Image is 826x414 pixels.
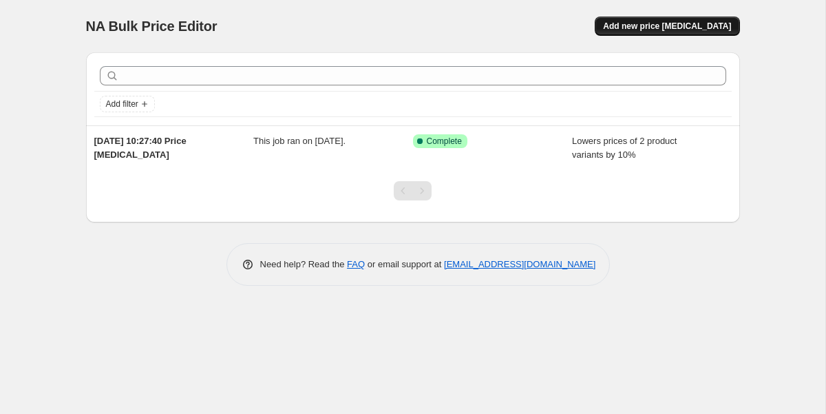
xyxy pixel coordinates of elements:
span: [DATE] 10:27:40 Price [MEDICAL_DATA] [94,136,187,160]
span: or email support at [365,259,444,269]
button: Add filter [100,96,155,112]
span: Need help? Read the [260,259,348,269]
nav: Pagination [394,181,432,200]
span: Add filter [106,99,138,110]
span: Lowers prices of 2 product variants by 10% [572,136,677,160]
a: FAQ [347,259,365,269]
span: Add new price [MEDICAL_DATA] [603,21,731,32]
span: NA Bulk Price Editor [86,19,218,34]
button: Add new price [MEDICAL_DATA] [595,17,739,36]
a: [EMAIL_ADDRESS][DOMAIN_NAME] [444,259,595,269]
span: This job ran on [DATE]. [253,136,346,146]
span: Complete [427,136,462,147]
